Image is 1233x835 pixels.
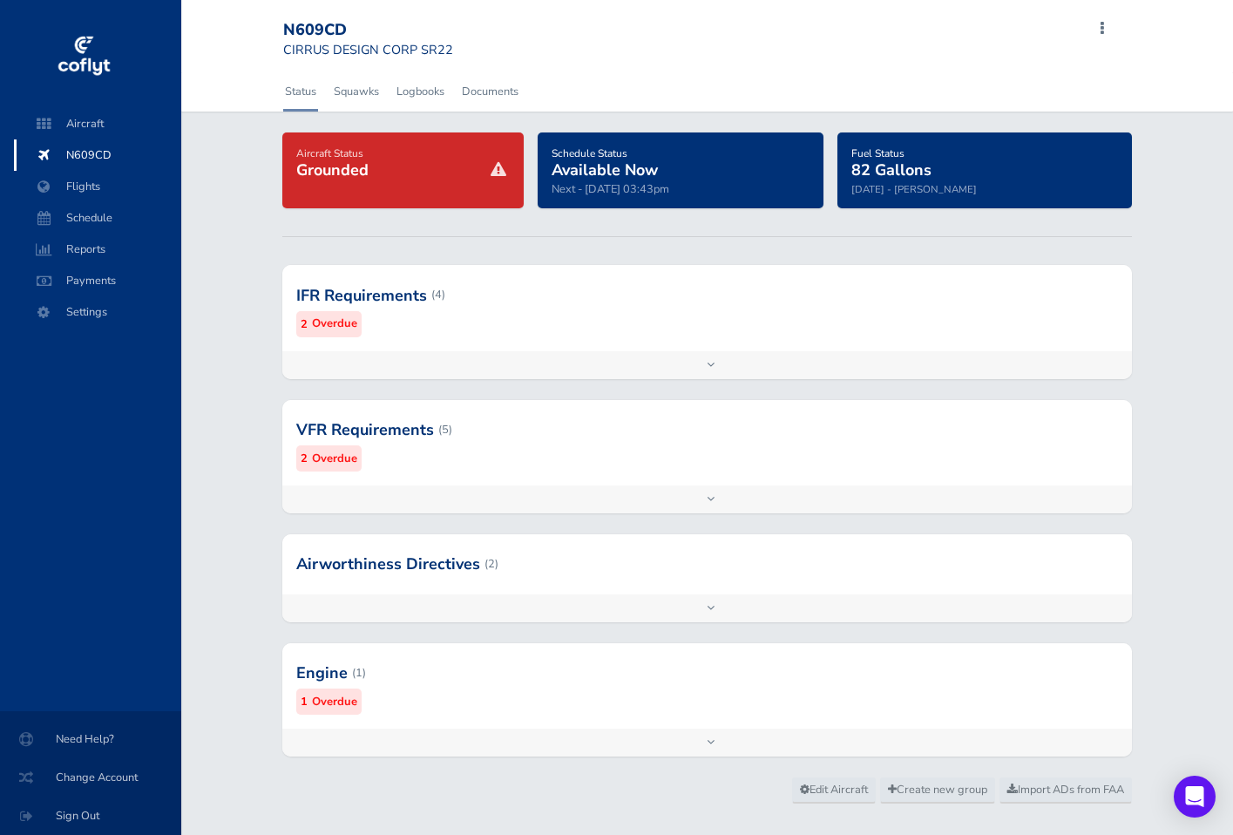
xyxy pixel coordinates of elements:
[21,762,160,793] span: Change Account
[851,160,932,180] span: 82 Gallons
[312,315,357,333] small: Overdue
[888,782,987,798] span: Create new group
[552,146,627,160] span: Schedule Status
[31,108,164,139] span: Aircraft
[21,800,160,832] span: Sign Out
[552,160,658,180] span: Available Now
[283,72,318,111] a: Status
[31,234,164,265] span: Reports
[552,141,658,181] a: Schedule StatusAvailable Now
[296,160,369,180] span: Grounded
[332,72,381,111] a: Squawks
[1007,782,1124,798] span: Import ADs from FAA
[31,202,164,234] span: Schedule
[312,693,357,711] small: Overdue
[31,171,164,202] span: Flights
[792,777,876,804] a: Edit Aircraft
[999,777,1132,804] a: Import ADs from FAA
[296,146,363,160] span: Aircraft Status
[21,723,160,755] span: Need Help?
[31,139,164,171] span: N609CD
[312,450,357,468] small: Overdue
[880,777,995,804] a: Create new group
[800,782,868,798] span: Edit Aircraft
[283,41,453,58] small: CIRRUS DESIGN CORP SR22
[552,181,669,197] span: Next - [DATE] 03:43pm
[55,31,112,83] img: coflyt logo
[1174,776,1216,818] div: Open Intercom Messenger
[31,265,164,296] span: Payments
[31,296,164,328] span: Settings
[395,72,446,111] a: Logbooks
[851,146,904,160] span: Fuel Status
[460,72,520,111] a: Documents
[851,182,977,196] small: [DATE] - [PERSON_NAME]
[283,21,453,40] div: N609CD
